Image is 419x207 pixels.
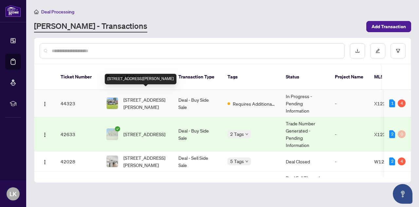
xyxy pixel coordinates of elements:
[115,126,120,132] span: check-circle
[55,152,101,172] td: 42028
[173,152,222,172] td: Deal - Sell Side Sale
[123,154,168,169] span: [STREET_ADDRESS][PERSON_NAME]
[374,158,402,164] span: W12228374
[281,152,330,172] td: Deal Closed
[34,10,39,14] span: home
[245,160,248,163] span: down
[173,117,222,152] td: Deal - Buy Side Sale
[355,49,360,53] span: download
[9,189,17,198] span: LK
[55,117,101,152] td: 42633
[41,9,74,15] span: Deal Processing
[34,21,147,32] a: [PERSON_NAME] - Transactions
[366,21,411,32] button: Add Transaction
[281,64,330,90] th: Status
[222,64,281,90] th: Tags
[330,90,369,117] td: -
[55,64,101,90] th: Ticket Number
[281,172,330,199] td: Deal Fell Through - Pending Information
[245,133,248,136] span: down
[330,117,369,152] td: -
[330,64,369,90] th: Project Name
[40,98,50,109] button: Logo
[396,49,400,53] span: filter
[281,117,330,152] td: Trade Number Generated - Pending Information
[374,100,401,106] span: X12279767
[105,74,176,84] div: [STREET_ADDRESS][PERSON_NAME]
[40,156,50,167] button: Logo
[398,130,406,138] div: 0
[55,172,101,199] td: 40956
[42,101,47,107] img: Logo
[350,43,365,58] button: download
[107,98,118,109] img: thumbnail-img
[398,99,406,107] div: 4
[372,21,406,32] span: Add Transaction
[173,90,222,117] td: Deal - Buy Side Sale
[55,90,101,117] td: 44323
[107,156,118,167] img: thumbnail-img
[375,49,380,53] span: edit
[393,184,412,204] button: Open asap
[123,96,168,111] span: [STREET_ADDRESS][PERSON_NAME]
[389,99,395,107] div: 1
[42,132,47,137] img: Logo
[173,64,222,90] th: Transaction Type
[369,64,408,90] th: MLS #
[370,43,385,58] button: edit
[230,130,244,138] span: 2 Tags
[101,64,173,90] th: Property Address
[123,131,165,138] span: [STREET_ADDRESS]
[230,157,244,165] span: 5 Tags
[107,129,118,140] img: thumbnail-img
[398,157,406,165] div: 4
[173,172,222,199] td: Deal - Buy Side Sale
[40,129,50,139] button: Logo
[5,5,21,17] img: logo
[330,172,369,199] td: -
[391,43,406,58] button: filter
[233,100,275,107] span: Requires Additional Docs
[330,152,369,172] td: -
[389,157,395,165] div: 2
[281,90,330,117] td: In Progress - Pending Information
[42,159,47,165] img: Logo
[374,131,401,137] span: X12260984
[389,130,395,138] div: 2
